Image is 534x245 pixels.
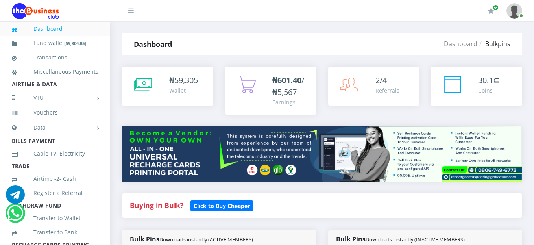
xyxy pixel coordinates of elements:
[174,75,198,85] span: 59,305
[272,98,309,106] div: Earnings
[169,86,198,95] div: Wallet
[488,8,494,14] i: Renew/Upgrade Subscription
[130,235,253,243] strong: Bulk Pins
[12,170,98,188] a: Airtime -2- Cash
[12,88,98,108] a: VTU
[190,200,253,210] a: Click to Buy Cheaper
[194,202,250,210] b: Click to Buy Cheaper
[478,86,500,95] div: Coins
[225,67,316,115] a: ₦601.40/₦5,567 Earnings
[272,75,304,97] span: /₦5,567
[12,223,98,241] a: Transfer to Bank
[12,34,98,52] a: Fund wallet[59,304.85]
[130,200,183,210] strong: Buying in Bulk?
[444,39,477,48] a: Dashboard
[478,74,500,86] div: ⊆
[366,236,465,243] small: Downloads instantly (INACTIVE MEMBERS)
[336,235,465,243] strong: Bulk Pins
[272,75,301,85] b: ₦601.40
[122,67,213,106] a: ₦59,305 Wallet
[12,209,98,227] a: Transfer to Wallet
[12,184,98,202] a: Register a Referral
[477,39,510,48] li: Bulkpins
[328,67,419,106] a: 2/4 Referrals
[66,40,85,46] b: 59,304.85
[12,48,98,67] a: Transactions
[159,236,253,243] small: Downloads instantly (ACTIVE MEMBERS)
[375,75,387,85] span: 2/4
[12,145,98,163] a: Cable TV, Electricity
[12,20,98,38] a: Dashboard
[506,3,522,19] img: User
[64,40,86,46] small: [ ]
[12,118,98,137] a: Data
[122,126,522,182] img: multitenant_rcp.png
[493,5,499,11] span: Renew/Upgrade Subscription
[12,104,98,122] a: Vouchers
[134,39,172,49] strong: Dashboard
[12,63,98,81] a: Miscellaneous Payments
[478,75,493,85] span: 30.1
[6,191,25,204] a: Chat for support
[12,3,59,19] img: Logo
[375,86,399,95] div: Referrals
[7,210,23,223] a: Chat for support
[169,74,198,86] div: ₦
